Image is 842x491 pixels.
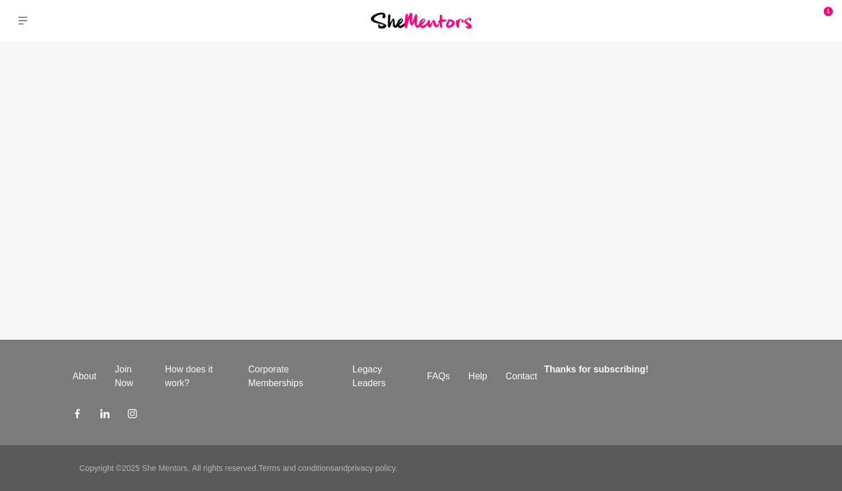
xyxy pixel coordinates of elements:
[343,363,418,390] a: Legacy Leaders
[73,408,82,422] a: Facebook
[64,370,106,383] a: About
[128,408,137,422] a: Instagram
[371,13,472,28] img: She Mentors Logo
[824,7,833,16] span: 1
[496,370,546,383] a: Contact
[239,363,343,390] a: Corporate Memberships
[801,7,828,34] img: Grace K
[100,408,109,422] a: LinkedIn
[192,462,397,474] p: All rights reserved. and .
[418,370,459,383] a: FAQs
[801,7,828,34] a: Grace K1
[259,463,334,473] a: Terms and conditions
[156,363,239,390] a: How does it work?
[105,363,155,390] a: Join Now
[459,370,496,383] a: Help
[80,462,190,474] p: Copyright © 2025 She Mentors .
[348,463,395,473] a: privacy policy
[544,363,762,376] h4: Thanks for subscribing!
